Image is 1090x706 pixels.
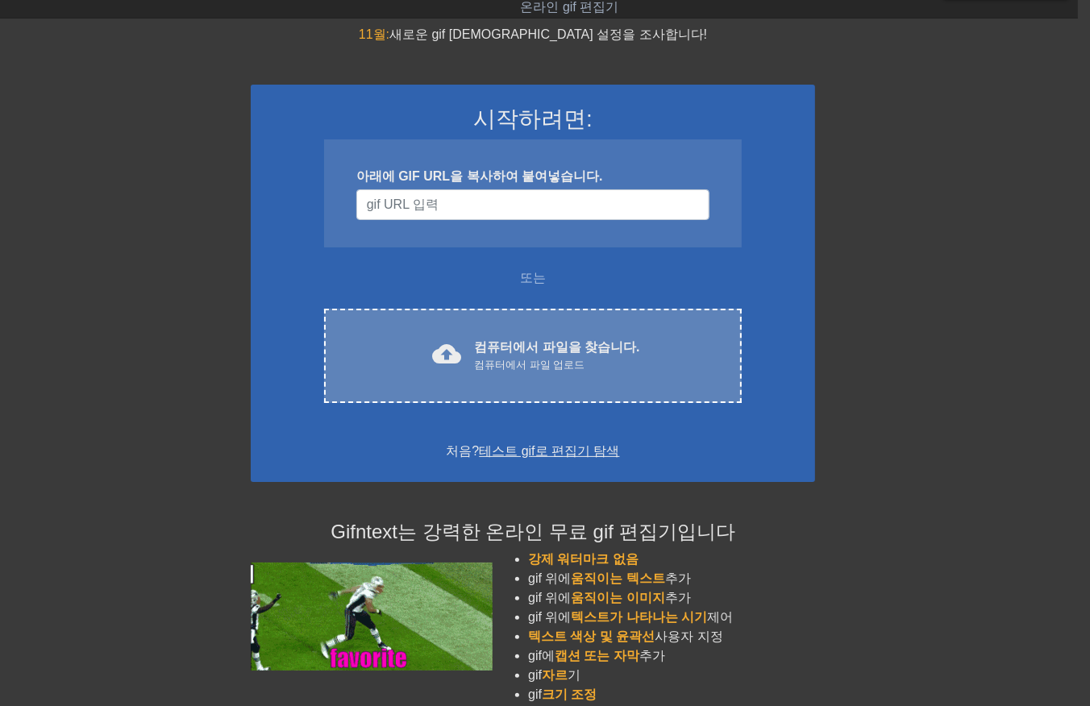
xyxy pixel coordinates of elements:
[555,649,639,662] span: 캡션 또는 자막
[359,27,389,41] span: 11월:
[528,608,815,627] li: gif 위에 제어
[528,629,655,643] span: 텍스트 색상 및 윤곽선
[474,357,639,373] div: 컴퓨터에서 파일 업로드
[272,442,794,461] div: 처음?
[474,340,639,354] font: 컴퓨터에서 파일을 찾습니다.
[293,268,773,288] div: 또는
[528,685,815,704] li: gif
[572,571,665,585] span: 움직이는 텍스트
[528,646,815,666] li: gif에 추가
[572,610,708,624] span: 텍스트가 나타나는 시기
[572,591,665,604] span: 움직이는 이미지
[542,668,568,682] span: 자르
[528,569,815,588] li: gif 위에 추가
[356,189,709,220] input: 사용자 이름
[272,106,794,133] h3: 시작하려면:
[432,339,461,368] span: cloud_upload
[528,552,639,566] span: 강제 워터마크 없음
[251,563,493,671] img: football_small.gif
[251,25,815,44] div: 새로운 gif [DEMOGRAPHIC_DATA] 설정을 조사합니다!
[528,588,815,608] li: gif 위에 추가
[251,521,815,544] h4: Gifntext는 강력한 온라인 무료 gif 편집기입니다
[356,167,709,186] div: 아래에 GIF URL을 복사하여 붙여넣습니다.
[479,444,619,458] a: 테스트 gif로 편집기 탐색
[528,666,815,685] li: gif 기
[528,627,815,646] li: 사용자 지정
[542,687,597,701] span: 크기 조정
